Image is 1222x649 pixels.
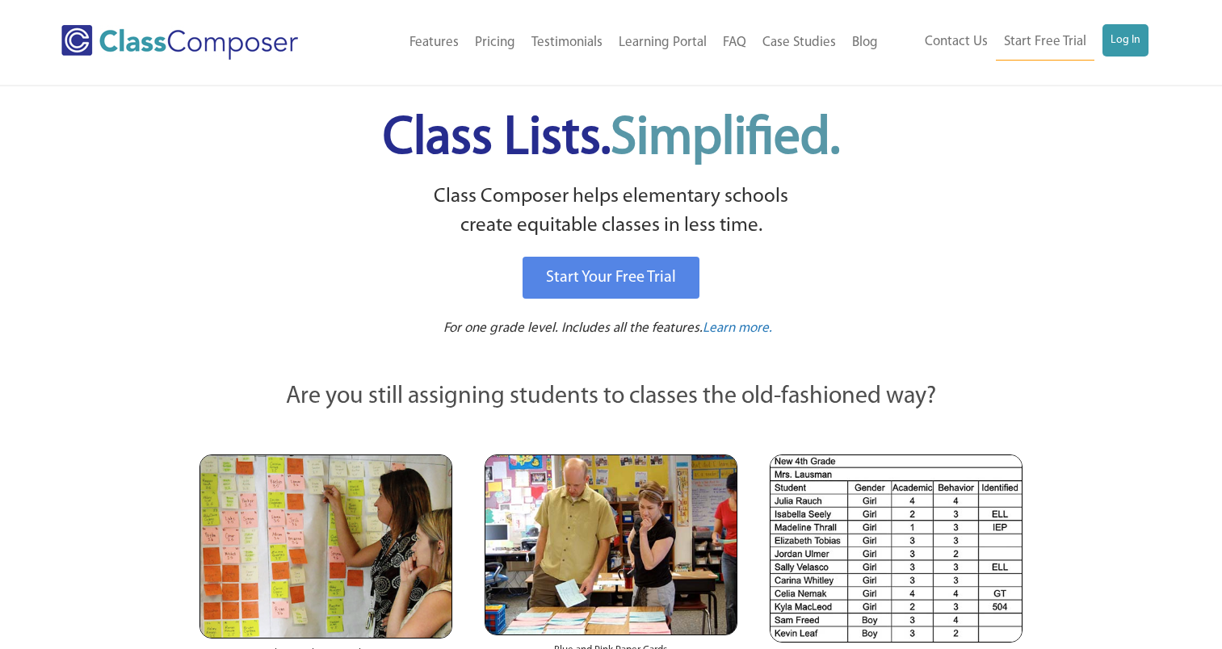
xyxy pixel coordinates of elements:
[383,113,840,165] span: Class Lists.
[199,379,1023,415] p: Are you still assigning students to classes the old-fashioned way?
[523,257,699,299] a: Start Your Free Trial
[199,454,452,639] img: Teachers Looking at Sticky Notes
[844,25,886,61] a: Blog
[1102,24,1149,57] a: Log In
[485,454,737,634] img: Blue and Pink Paper Cards
[770,454,1023,643] img: Spreadsheets
[197,182,1026,241] p: Class Composer helps elementary schools create equitable classes in less time.
[523,25,611,61] a: Testimonials
[715,25,754,61] a: FAQ
[703,321,772,335] span: Learn more.
[996,24,1094,61] a: Start Free Trial
[467,25,523,61] a: Pricing
[61,25,298,60] img: Class Composer
[703,319,772,339] a: Learn more.
[348,25,886,61] nav: Header Menu
[917,24,996,60] a: Contact Us
[886,24,1149,61] nav: Header Menu
[611,113,840,165] span: Simplified.
[611,25,715,61] a: Learning Portal
[401,25,467,61] a: Features
[754,25,844,61] a: Case Studies
[546,270,676,286] span: Start Your Free Trial
[443,321,703,335] span: For one grade level. Includes all the features.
